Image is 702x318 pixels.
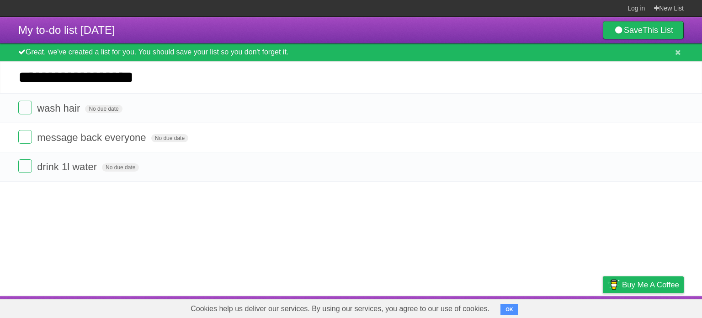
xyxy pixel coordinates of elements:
[37,161,99,172] span: drink 1l water
[560,298,580,316] a: Terms
[18,101,32,114] label: Done
[511,298,548,316] a: Developers
[607,277,620,292] img: Buy me a coffee
[622,277,679,293] span: Buy me a coffee
[591,298,615,316] a: Privacy
[603,21,684,39] a: SaveThis List
[643,26,673,35] b: This List
[481,298,500,316] a: About
[18,159,32,173] label: Done
[85,105,122,113] span: No due date
[500,304,518,315] button: OK
[151,134,188,142] span: No due date
[626,298,684,316] a: Suggest a feature
[18,24,115,36] span: My to-do list [DATE]
[37,102,82,114] span: wash hair
[603,276,684,293] a: Buy me a coffee
[181,300,499,318] span: Cookies help us deliver our services. By using our services, you agree to our use of cookies.
[102,163,139,172] span: No due date
[37,132,148,143] span: message back everyone
[18,130,32,144] label: Done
